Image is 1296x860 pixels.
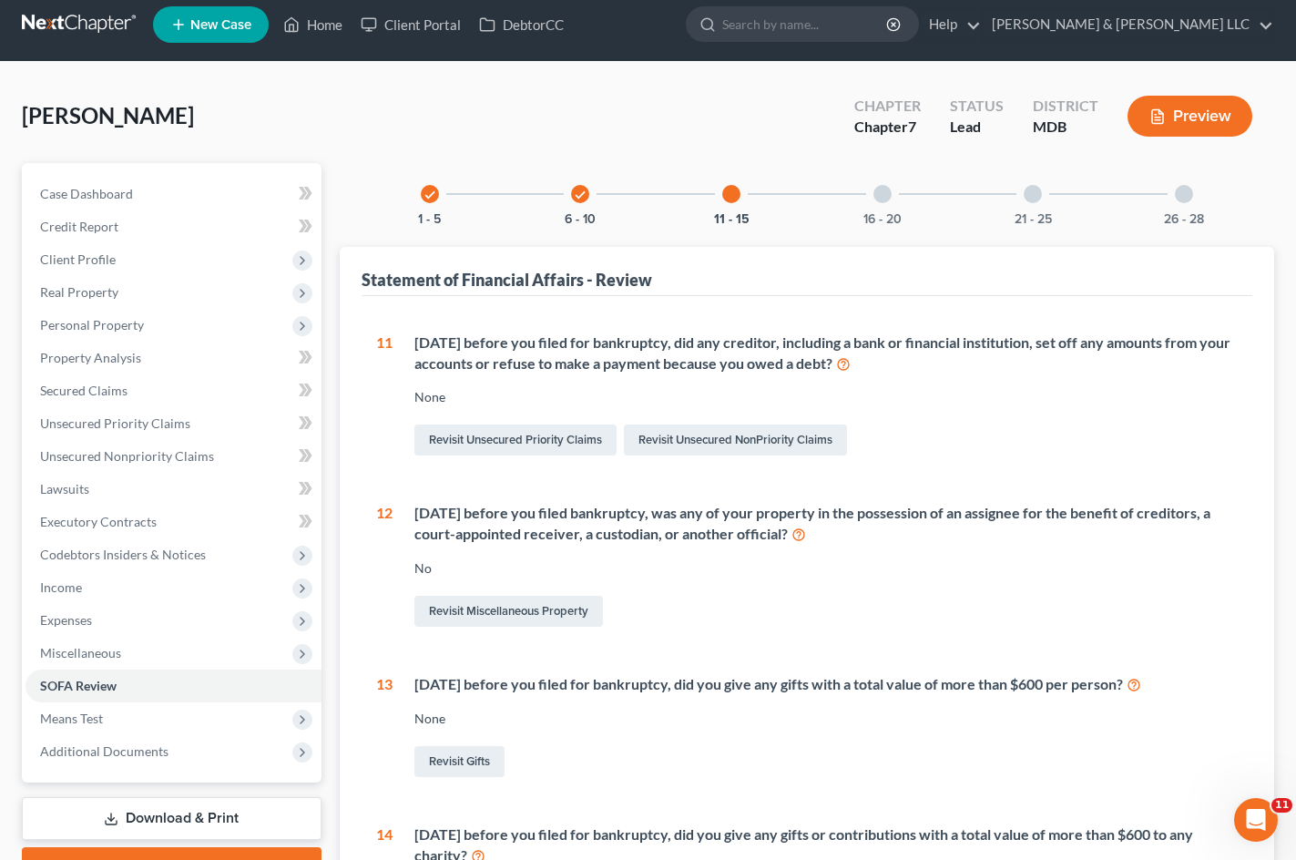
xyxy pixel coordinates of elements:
span: Real Property [40,284,118,300]
span: Lawsuits [40,481,89,497]
span: 11 [1271,798,1292,813]
div: [DATE] before you filed for bankruptcy, did any creditor, including a bank or financial instituti... [414,333,1238,374]
span: Income [40,579,82,595]
button: Preview [1128,96,1252,137]
a: Download & Print [22,797,321,840]
button: 1 - 5 [418,213,441,226]
span: 7 [908,118,916,135]
span: Executory Contracts [40,514,157,529]
a: Property Analysis [26,342,321,374]
button: 6 - 10 [565,213,596,226]
div: Lead [950,117,1004,138]
a: Secured Claims [26,374,321,407]
span: Means Test [40,711,103,726]
a: Unsecured Nonpriority Claims [26,440,321,473]
div: No [414,559,1238,578]
div: 11 [376,333,393,460]
button: 11 - 15 [714,213,750,226]
a: Unsecured Priority Claims [26,407,321,440]
button: 16 - 20 [863,213,902,226]
span: [PERSON_NAME] [22,102,194,128]
i: check [574,189,587,201]
span: New Case [190,18,251,32]
div: Chapter [854,96,921,117]
div: [DATE] before you filed bankruptcy, was any of your property in the possession of an assignee for... [414,503,1238,545]
span: Personal Property [40,317,144,333]
div: Status [950,96,1004,117]
span: Property Analysis [40,350,141,365]
span: Miscellaneous [40,645,121,660]
a: Help [920,8,981,41]
div: 13 [376,674,393,781]
span: Case Dashboard [40,186,133,201]
a: Revisit Gifts [414,746,505,777]
i: check [423,189,436,201]
a: Case Dashboard [26,178,321,210]
iframe: Intercom live chat [1234,798,1278,842]
div: 12 [376,503,393,630]
span: Codebtors Insiders & Notices [40,547,206,562]
a: Revisit Unsecured Priority Claims [414,425,617,456]
a: Credit Report [26,210,321,243]
div: District [1033,96,1098,117]
a: Lawsuits [26,473,321,506]
span: Credit Report [40,219,118,234]
span: Expenses [40,612,92,628]
div: [DATE] before you filed for bankruptcy, did you give any gifts with a total value of more than $6... [414,674,1238,695]
a: Home [274,8,352,41]
a: DebtorCC [470,8,573,41]
span: Client Profile [40,251,116,267]
a: [PERSON_NAME] & [PERSON_NAME] LLC [983,8,1273,41]
input: Search by name... [722,7,889,41]
a: Revisit Unsecured NonPriority Claims [624,425,847,456]
span: Unsecured Priority Claims [40,415,190,431]
span: Secured Claims [40,383,128,398]
a: Executory Contracts [26,506,321,538]
div: None [414,710,1238,728]
a: Revisit Miscellaneous Property [414,596,603,627]
a: Client Portal [352,8,470,41]
button: 26 - 28 [1164,213,1204,226]
span: Unsecured Nonpriority Claims [40,448,214,464]
div: None [414,388,1238,406]
span: Additional Documents [40,743,168,759]
button: 21 - 25 [1015,213,1052,226]
span: SOFA Review [40,678,117,693]
div: Statement of Financial Affairs - Review [362,269,652,291]
div: Chapter [854,117,921,138]
div: MDB [1033,117,1098,138]
a: SOFA Review [26,670,321,702]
